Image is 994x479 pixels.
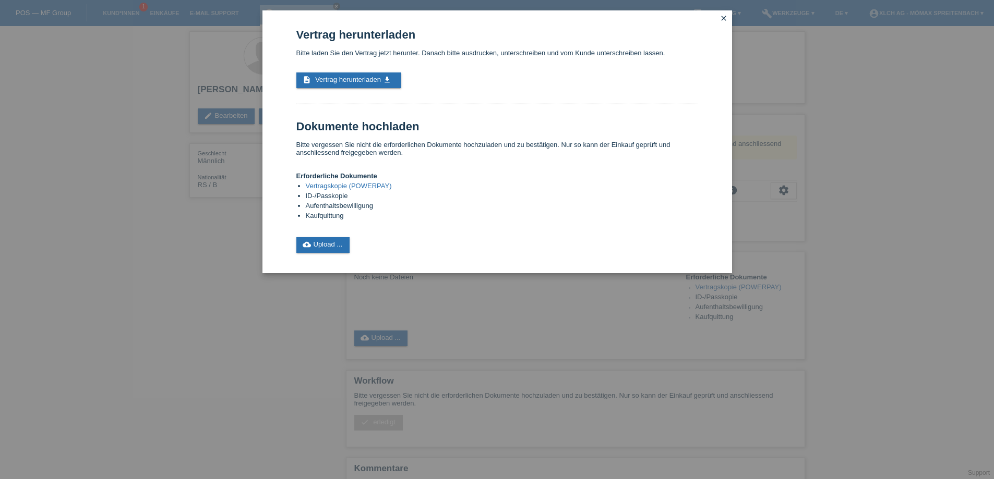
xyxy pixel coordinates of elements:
p: Bitte laden Sie den Vertrag jetzt herunter. Danach bitte ausdrucken, unterschreiben und vom Kunde... [296,49,698,57]
a: description Vertrag herunterladen get_app [296,72,401,88]
h1: Dokumente hochladen [296,120,698,133]
p: Bitte vergessen Sie nicht die erforderlichen Dokumente hochzuladen und zu bestätigen. Nur so kann... [296,141,698,156]
li: ID-/Passkopie [306,192,698,202]
h1: Vertrag herunterladen [296,28,698,41]
li: Aufenthaltsbewilligung [306,202,698,212]
i: cloud_upload [303,240,311,249]
a: Vertragskopie (POWERPAY) [306,182,392,190]
h4: Erforderliche Dokumente [296,172,698,180]
i: get_app [383,76,391,84]
i: description [303,76,311,84]
a: cloud_uploadUpload ... [296,237,350,253]
i: close [720,14,728,22]
span: Vertrag herunterladen [315,76,381,83]
li: Kaufquittung [306,212,698,222]
a: close [717,13,730,25]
